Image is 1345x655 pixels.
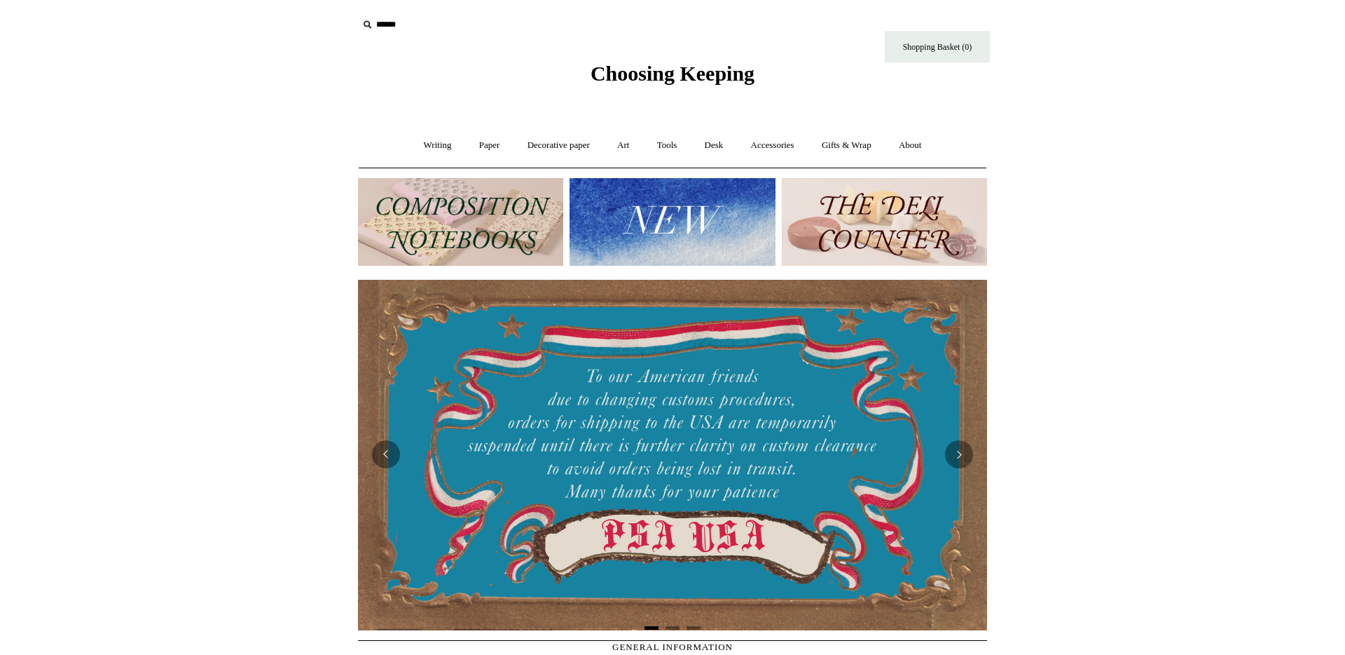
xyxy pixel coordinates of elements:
[738,127,807,164] a: Accessories
[644,626,658,630] button: Page 1
[411,127,464,164] a: Writing
[358,280,987,630] img: USA PSA .jpg__PID:33428022-6587-48b7-8b57-d7eefc91f15a
[644,127,690,164] a: Tools
[605,127,642,164] a: Art
[665,626,680,630] button: Page 2
[945,440,973,468] button: Next
[809,127,884,164] a: Gifts & Wrap
[885,31,990,62] a: Shopping Basket (0)
[570,178,775,266] img: New.jpg__PID:f73bdf93-380a-4a35-bcfe-7823039498e1
[886,127,934,164] a: About
[358,178,563,266] img: 202302 Composition ledgers.jpg__PID:69722ee6-fa44-49dd-a067-31375e5d54ec
[692,127,736,164] a: Desk
[467,127,513,164] a: Paper
[591,62,754,85] span: Choosing Keeping
[612,642,733,652] span: GENERAL INFORMATION
[687,626,701,630] button: Page 3
[515,127,602,164] a: Decorative paper
[591,73,754,83] a: Choosing Keeping
[372,440,400,468] button: Previous
[782,178,987,266] img: The Deli Counter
